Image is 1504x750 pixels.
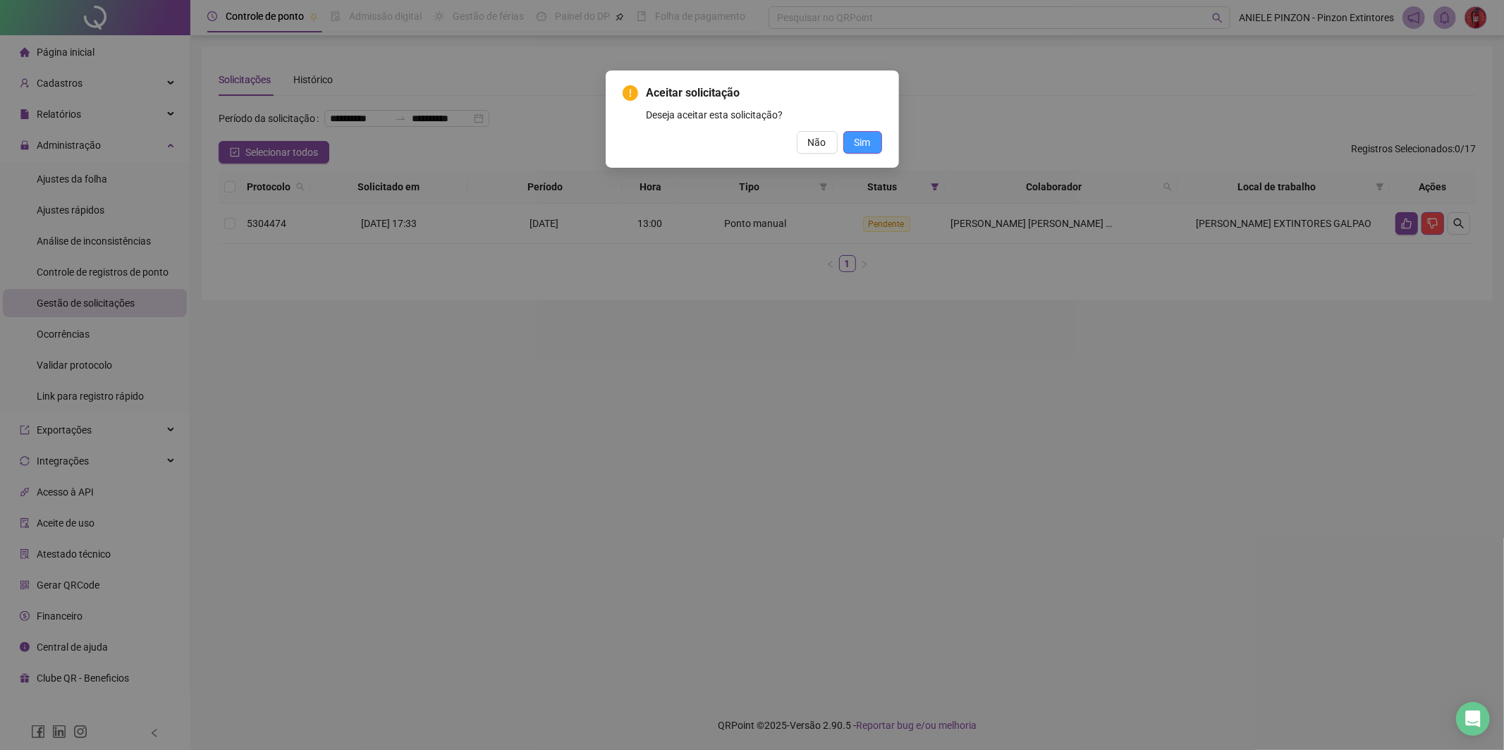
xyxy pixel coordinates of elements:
[647,107,882,123] div: Deseja aceitar esta solicitação?
[797,131,838,154] button: Não
[647,85,882,102] span: Aceitar solicitação
[808,135,826,150] span: Não
[855,135,871,150] span: Sim
[623,85,638,101] span: exclamation-circle
[843,131,882,154] button: Sim
[1456,702,1490,736] div: Open Intercom Messenger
